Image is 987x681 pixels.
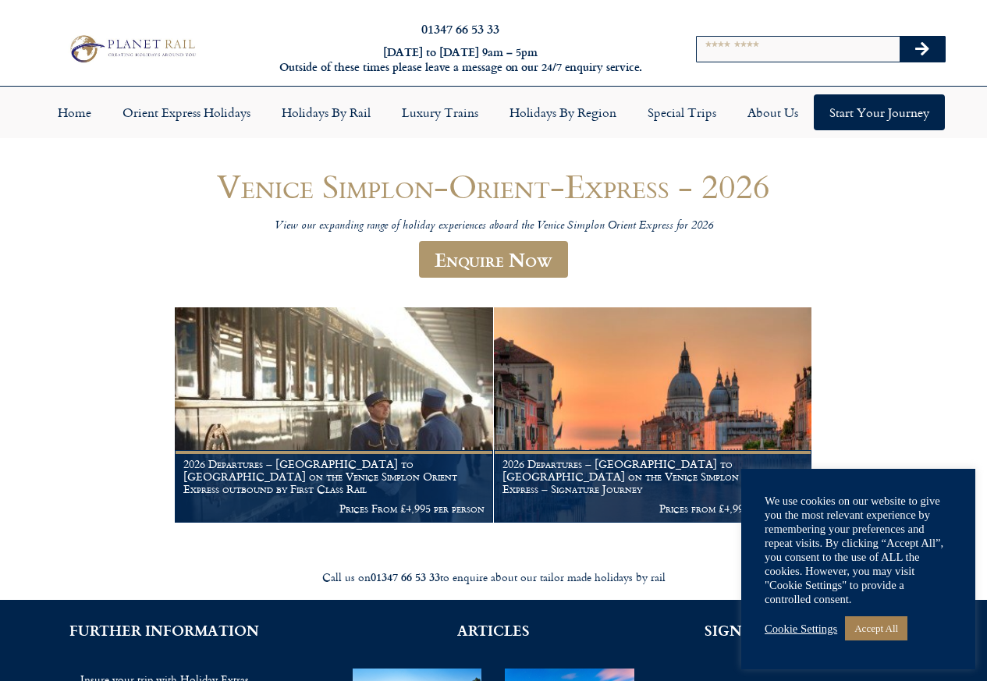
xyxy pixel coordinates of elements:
[183,458,484,495] h1: 2026 Departures – [GEOGRAPHIC_DATA] to [GEOGRAPHIC_DATA] on the Venice Simplon Orient Express out...
[765,622,837,636] a: Cookie Settings
[42,94,107,130] a: Home
[119,219,868,234] p: View our expanding range of holiday experiences aboard the Venice Simplon Orient Express for 2026
[57,570,931,585] div: Call us on to enquire about our tailor made holidays by rail
[353,623,635,637] h2: ARTICLES
[183,502,484,515] p: Prices From £4,995 per person
[502,502,803,515] p: Prices from £4,995 per person
[386,94,494,130] a: Luxury Trains
[502,458,803,495] h1: 2026 Departures – [GEOGRAPHIC_DATA] to [GEOGRAPHIC_DATA] on the Venice Simplon Orient Express – S...
[681,623,964,651] h2: SIGN UP FOR THE PLANET RAIL NEWSLETTER
[494,307,811,523] img: Orient Express Special Venice compressed
[494,94,632,130] a: Holidays by Region
[8,94,979,130] nav: Menu
[266,94,386,130] a: Holidays by Rail
[900,37,945,62] button: Search
[632,94,732,130] a: Special Trips
[175,307,493,523] a: 2026 Departures – [GEOGRAPHIC_DATA] to [GEOGRAPHIC_DATA] on the Venice Simplon Orient Express out...
[65,32,199,65] img: Planet Rail Train Holidays Logo
[732,94,814,130] a: About Us
[845,616,907,640] a: Accept All
[494,307,812,523] a: 2026 Departures – [GEOGRAPHIC_DATA] to [GEOGRAPHIC_DATA] on the Venice Simplon Orient Express – S...
[814,94,945,130] a: Start your Journey
[107,94,266,130] a: Orient Express Holidays
[421,20,499,37] a: 01347 66 53 33
[119,168,868,204] h1: Venice Simplon-Orient-Express - 2026
[371,569,440,585] strong: 01347 66 53 33
[267,45,654,74] h6: [DATE] to [DATE] 9am – 5pm Outside of these times please leave a message on our 24/7 enquiry serv...
[23,623,306,637] h2: FURTHER INFORMATION
[765,494,952,606] div: We use cookies on our website to give you the most relevant experience by remembering your prefer...
[419,241,568,278] a: Enquire Now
